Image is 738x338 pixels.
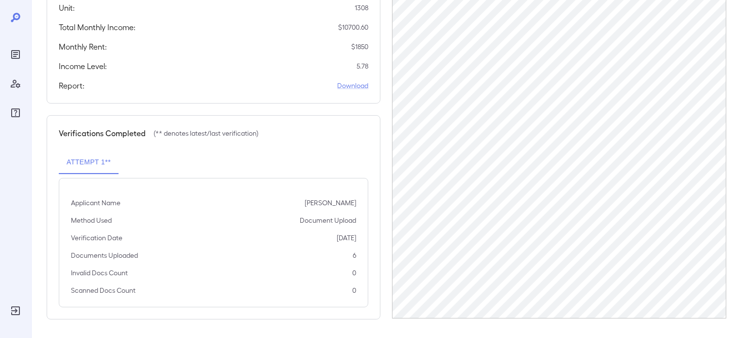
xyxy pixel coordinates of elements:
[352,268,356,278] p: 0
[351,42,368,52] p: $ 1850
[337,233,356,243] p: [DATE]
[59,151,119,174] button: Attempt 1**
[59,60,107,72] h5: Income Level:
[71,198,120,208] p: Applicant Name
[355,3,368,13] p: 1308
[71,250,138,260] p: Documents Uploaded
[8,76,23,91] div: Manage Users
[59,80,85,91] h5: Report:
[353,250,356,260] p: 6
[8,47,23,62] div: Reports
[71,285,136,295] p: Scanned Docs Count
[352,285,356,295] p: 0
[8,105,23,121] div: FAQ
[338,22,368,32] p: $ 10700.60
[357,61,368,71] p: 5.78
[300,215,356,225] p: Document Upload
[59,127,146,139] h5: Verifications Completed
[154,128,258,138] p: (** denotes latest/last verification)
[8,303,23,319] div: Log Out
[59,21,136,33] h5: Total Monthly Income:
[71,233,122,243] p: Verification Date
[59,2,75,14] h5: Unit:
[59,41,107,53] h5: Monthly Rent:
[337,81,368,90] a: Download
[305,198,356,208] p: [PERSON_NAME]
[71,268,128,278] p: Invalid Docs Count
[71,215,112,225] p: Method Used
